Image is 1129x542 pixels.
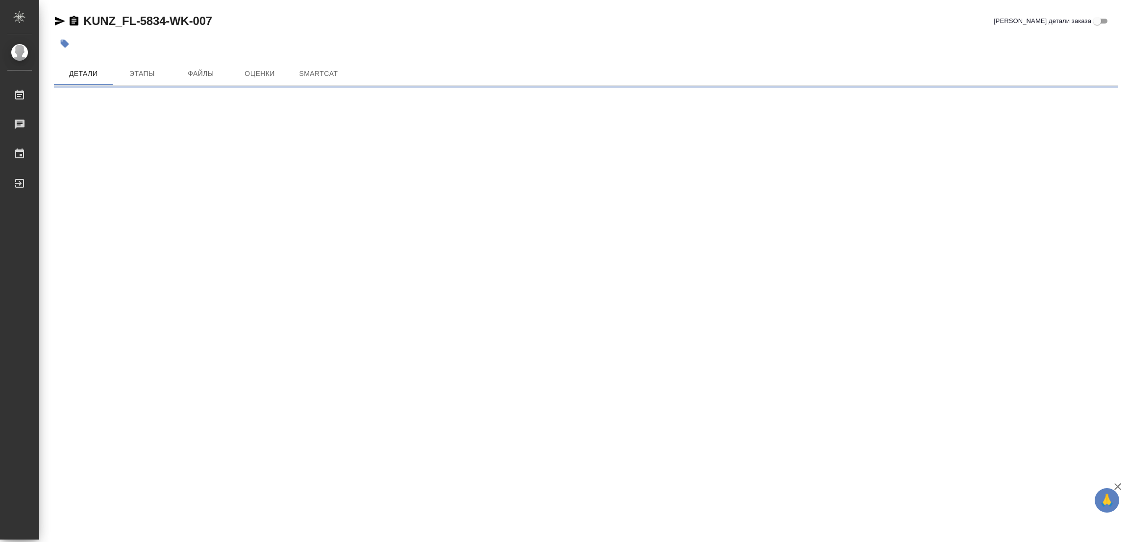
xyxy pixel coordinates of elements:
[295,68,342,80] span: SmartCat
[994,16,1091,26] span: [PERSON_NAME] детали заказа
[68,15,80,27] button: Скопировать ссылку
[83,14,212,27] a: KUNZ_FL-5834-WK-007
[1099,490,1115,511] span: 🙏
[119,68,166,80] span: Этапы
[177,68,224,80] span: Файлы
[1095,488,1119,513] button: 🙏
[60,68,107,80] span: Детали
[54,15,66,27] button: Скопировать ссылку для ЯМессенджера
[236,68,283,80] span: Оценки
[54,33,75,54] button: Добавить тэг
